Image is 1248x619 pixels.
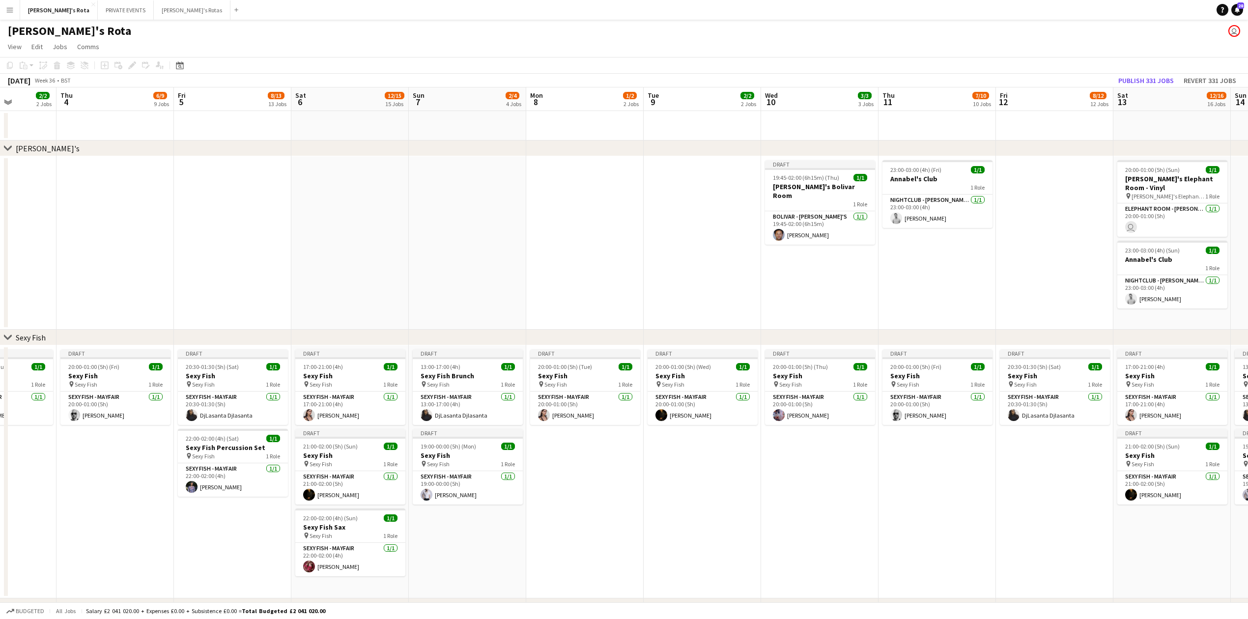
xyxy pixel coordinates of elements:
[618,381,632,388] span: 1 Role
[1117,241,1227,309] app-job-card: 23:00-03:00 (4h) (Sun)1/1Annabel's Club1 RoleNIGHTCLUB - [PERSON_NAME]'S1/123:00-03:00 (4h)[PERSO...
[765,371,875,380] h3: Sexy Fish
[1117,349,1227,425] div: Draft17:00-21:00 (4h)1/1Sexy Fish Sexy Fish1 RoleSEXY FISH - MAYFAIR1/117:00-21:00 (4h)[PERSON_NAME]
[648,349,758,357] div: Draft
[1206,166,1220,173] span: 1/1
[178,349,288,425] app-job-card: Draft20:30-01:30 (5h) (Sat)1/1Sexy Fish Sexy Fish1 RoleSEXY FISH - MAYFAIR1/120:30-01:30 (5h)DjLa...
[73,40,103,53] a: Comms
[765,392,875,425] app-card-role: SEXY FISH - MAYFAIR1/120:00-01:00 (5h)[PERSON_NAME]
[765,182,875,200] h3: [PERSON_NAME]'s Bolivar Room
[858,92,872,99] span: 3/3
[1116,96,1128,108] span: 13
[970,184,985,191] span: 1 Role
[178,349,288,357] div: Draft
[16,601,74,611] div: Lucky Cat Mayfair
[501,381,515,388] span: 1 Role
[882,174,993,183] h3: Annabel's Club
[853,381,867,388] span: 1 Role
[972,92,989,99] span: 7/10
[773,363,828,370] span: 20:00-01:00 (5h) (Thu)
[178,392,288,425] app-card-role: SEXY FISH - MAYFAIR1/120:30-01:30 (5h)DjLasanta Djlasanta
[1206,363,1220,370] span: 1/1
[530,392,640,425] app-card-role: SEXY FISH - MAYFAIR1/120:00-01:00 (5h)[PERSON_NAME]
[882,392,993,425] app-card-role: SEXY FISH - MAYFAIR1/120:00-01:00 (5h)[PERSON_NAME]
[1228,25,1240,37] app-user-avatar: Victoria Goodsell
[1117,451,1227,460] h3: Sexy Fish
[1117,255,1227,264] h3: Annabel's Club
[295,349,405,357] div: Draft
[60,349,170,425] div: Draft20:00-01:00 (5h) (Fri)1/1Sexy Fish Sexy Fish1 RoleSEXY FISH - MAYFAIR1/120:00-01:00 (5h)[PER...
[1125,166,1180,173] span: 20:00-01:00 (5h) (Sun)
[882,371,993,380] h3: Sexy Fish
[648,371,758,380] h3: Sexy Fish
[31,363,45,370] span: 1/1
[1237,2,1244,9] span: 28
[890,166,941,173] span: 23:00-03:00 (4h) (Fri)
[427,381,450,388] span: Sexy Fish
[624,100,639,108] div: 2 Jobs
[1207,100,1226,108] div: 16 Jobs
[20,0,98,20] button: [PERSON_NAME]'s Rota
[16,608,44,615] span: Budgeted
[1117,371,1227,380] h3: Sexy Fish
[86,607,325,615] div: Salary £2 041 020.00 + Expenses £0.00 + Subsistence £0.00 =
[1233,96,1247,108] span: 14
[530,349,640,357] div: Draft
[295,349,405,425] app-job-card: Draft17:00-21:00 (4h)1/1Sexy Fish Sexy Fish1 RoleSEXY FISH - MAYFAIR1/117:00-21:00 (4h)[PERSON_NAME]
[1132,381,1154,388] span: Sexy Fish
[384,514,397,522] span: 1/1
[303,443,358,450] span: 21:00-02:00 (5h) (Sun)
[54,607,78,615] span: All jobs
[98,0,154,20] button: PRIVATE EVENTS
[413,349,523,425] div: Draft13:00-17:00 (4h)1/1Sexy Fish Brunch Sexy Fish1 RoleSEXY FISH - MAYFAIR1/113:00-17:00 (4h)DjL...
[530,91,543,100] span: Mon
[765,91,778,100] span: Wed
[765,160,875,245] app-job-card: Draft19:45-02:00 (6h15m) (Thu)1/1[PERSON_NAME]'s Bolivar Room1 RoleBOLIVAR - [PERSON_NAME]'S1/119...
[266,452,280,460] span: 1 Role
[648,349,758,425] app-job-card: Draft20:00-01:00 (5h) (Wed)1/1Sexy Fish Sexy Fish1 RoleSEXY FISH - MAYFAIR1/120:00-01:00 (5h)[PER...
[1088,363,1102,370] span: 1/1
[1117,174,1227,192] h3: [PERSON_NAME]'s Elephant Room - Vinyl
[882,160,993,228] div: 23:00-03:00 (4h) (Fri)1/1Annabel's Club1 RoleNIGHTCLUB - [PERSON_NAME]'S1/123:00-03:00 (4h)[PERSO...
[413,471,523,505] app-card-role: SEXY FISH - MAYFAIR1/119:00-00:00 (5h)[PERSON_NAME]
[882,91,895,100] span: Thu
[385,92,404,99] span: 12/15
[765,349,875,425] div: Draft20:00-01:00 (5h) (Thu)1/1Sexy Fish Sexy Fish1 RoleSEXY FISH - MAYFAIR1/120:00-01:00 (5h)[PER...
[413,371,523,380] h3: Sexy Fish Brunch
[60,392,170,425] app-card-role: SEXY FISH - MAYFAIR1/120:00-01:00 (5h)[PERSON_NAME]
[310,381,332,388] span: Sexy Fish
[998,96,1008,108] span: 12
[49,40,71,53] a: Jobs
[192,452,215,460] span: Sexy Fish
[310,460,332,468] span: Sexy Fish
[385,100,404,108] div: 15 Jobs
[779,381,802,388] span: Sexy Fish
[1206,443,1220,450] span: 1/1
[1000,349,1110,425] app-job-card: Draft20:30-01:30 (5h) (Sat)1/1Sexy Fish Sexy Fish1 RoleSEXY FISH - MAYFAIR1/120:30-01:30 (5h)DjLa...
[413,451,523,460] h3: Sexy Fish
[501,443,515,450] span: 1/1
[413,429,523,505] app-job-card: Draft19:00-00:00 (5h) (Mon)1/1Sexy Fish Sexy Fish1 RoleSEXY FISH - MAYFAIR1/119:00-00:00 (5h)[PER...
[8,76,30,85] div: [DATE]
[1206,247,1220,254] span: 1/1
[295,523,405,532] h3: Sexy Fish Sax
[538,363,592,370] span: 20:00-01:00 (5h) (Tue)
[529,96,543,108] span: 8
[421,363,460,370] span: 13:00-17:00 (4h)
[1205,264,1220,272] span: 1 Role
[295,91,306,100] span: Sat
[853,363,867,370] span: 1/1
[1207,92,1226,99] span: 12/16
[178,443,288,452] h3: Sexy Fish Percussion Set
[544,381,567,388] span: Sexy Fish
[186,363,239,370] span: 20:30-01:30 (5h) (Sat)
[1117,160,1227,237] div: 20:00-01:00 (5h) (Sun)1/1[PERSON_NAME]'s Elephant Room - Vinyl [PERSON_NAME]'s Elephant Room- Vin...
[53,42,67,51] span: Jobs
[413,349,523,357] div: Draft
[295,429,405,505] app-job-card: Draft21:00-02:00 (5h) (Sun)1/1Sexy Fish Sexy Fish1 RoleSEXY FISH - MAYFAIR1/121:00-02:00 (5h)[PER...
[764,96,778,108] span: 10
[1205,193,1220,200] span: 1 Role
